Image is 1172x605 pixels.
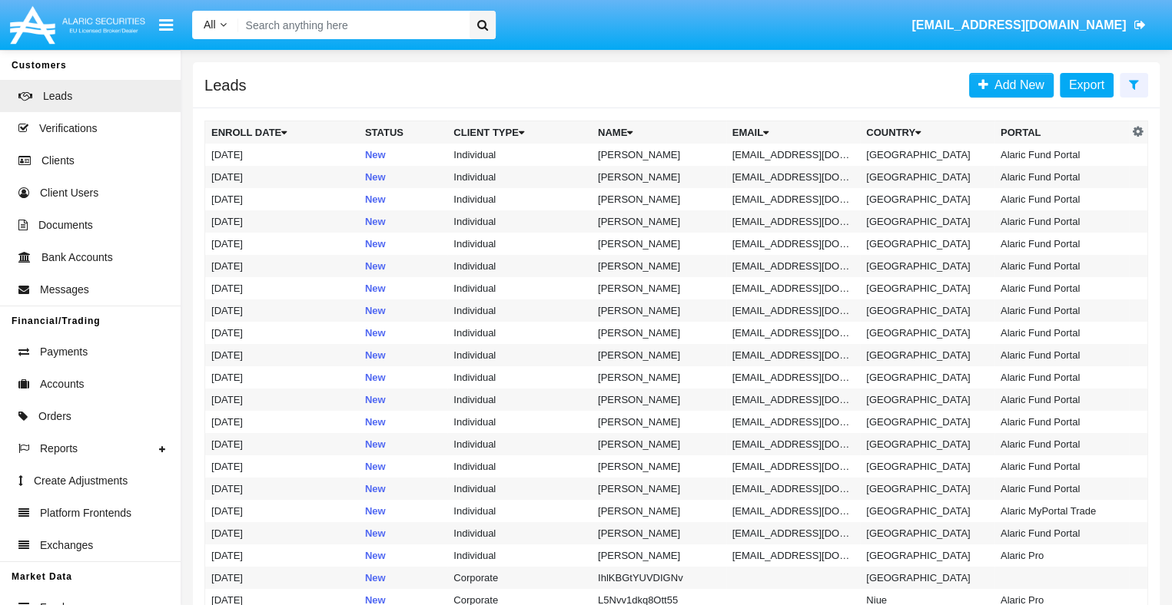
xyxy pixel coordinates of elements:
[447,121,592,144] th: Client Type
[1060,73,1114,98] button: Export
[860,544,994,567] td: [GEOGRAPHIC_DATA]
[359,322,447,344] td: New
[359,500,447,522] td: New
[447,344,592,366] td: Individual
[359,188,447,210] td: New
[359,121,447,144] th: Status
[726,299,861,322] td: [EMAIL_ADDRESS][DOMAIN_NAME]
[204,79,247,91] h5: Leads
[592,210,726,233] td: [PERSON_NAME]
[205,411,359,433] td: [DATE]
[359,166,447,188] td: New
[860,277,994,299] td: [GEOGRAPHIC_DATA]
[447,322,592,344] td: Individual
[860,210,994,233] td: [GEOGRAPHIC_DATA]
[592,166,726,188] td: [PERSON_NAME]
[38,217,93,233] span: Documents
[860,121,994,144] th: Country
[860,255,994,277] td: [GEOGRAPHIC_DATA]
[860,522,994,544] td: [GEOGRAPHIC_DATA]
[726,344,861,366] td: [EMAIL_ADDRESS][DOMAIN_NAME]
[205,366,359,388] td: [DATE]
[726,522,861,544] td: [EMAIL_ADDRESS][DOMAIN_NAME]
[205,210,359,233] td: [DATE]
[205,544,359,567] td: [DATE]
[359,344,447,366] td: New
[860,478,994,500] td: [GEOGRAPHIC_DATA]
[726,544,861,567] td: [EMAIL_ADDRESS][DOMAIN_NAME]
[726,188,861,210] td: [EMAIL_ADDRESS][DOMAIN_NAME]
[726,210,861,233] td: [EMAIL_ADDRESS][DOMAIN_NAME]
[205,478,359,500] td: [DATE]
[860,455,994,478] td: [GEOGRAPHIC_DATA]
[205,166,359,188] td: [DATE]
[447,433,592,455] td: Individual
[447,277,592,299] td: Individual
[994,388,1129,411] td: Alaric Fund Portal
[38,408,71,425] span: Orders
[447,500,592,522] td: Individual
[40,537,93,554] span: Exchanges
[359,433,447,455] td: New
[726,500,861,522] td: [EMAIL_ADDRESS][DOMAIN_NAME][PERSON_NAME]
[359,522,447,544] td: New
[447,522,592,544] td: Individual
[40,376,85,392] span: Accounts
[592,299,726,322] td: [PERSON_NAME]
[592,433,726,455] td: [PERSON_NAME]
[447,144,592,166] td: Individual
[592,388,726,411] td: [PERSON_NAME]
[994,455,1129,478] td: Alaric Fund Portal
[860,166,994,188] td: [GEOGRAPHIC_DATA]
[447,299,592,322] td: Individual
[205,344,359,366] td: [DATE]
[860,188,994,210] td: [GEOGRAPHIC_DATA]
[994,411,1129,433] td: Alaric Fund Portal
[726,255,861,277] td: [EMAIL_ADDRESS][DOMAIN_NAME]
[8,2,148,48] img: Logo image
[205,144,359,166] td: [DATE]
[205,500,359,522] td: [DATE]
[359,478,447,500] td: New
[43,88,72,104] span: Leads
[447,366,592,388] td: Individual
[994,344,1129,366] td: Alaric Fund Portal
[726,233,861,255] td: [EMAIL_ADDRESS][DOMAIN_NAME]
[359,567,447,589] td: New
[447,255,592,277] td: Individual
[359,255,447,277] td: New
[994,500,1129,522] td: Alaric MyPortal Trade
[994,233,1129,255] td: Alaric Fund Portal
[40,505,131,521] span: Platform Frontends
[726,411,861,433] td: [EMAIL_ADDRESS][DOMAIN_NAME]
[40,282,89,298] span: Messages
[994,544,1129,567] td: Alaric Pro
[204,18,216,31] span: All
[994,277,1129,299] td: Alaric Fund Portal
[860,500,994,522] td: [GEOGRAPHIC_DATA]
[726,433,861,455] td: [EMAIL_ADDRESS][DOMAIN_NAME]
[860,299,994,322] td: [GEOGRAPHIC_DATA]
[860,567,994,589] td: [GEOGRAPHIC_DATA]
[359,455,447,478] td: New
[39,121,97,137] span: Verifications
[447,188,592,210] td: Individual
[994,366,1129,388] td: Alaric Fund Portal
[592,188,726,210] td: [PERSON_NAME]
[205,255,359,277] td: [DATE]
[592,366,726,388] td: [PERSON_NAME]
[592,121,726,144] th: Name
[447,544,592,567] td: Individual
[592,322,726,344] td: [PERSON_NAME]
[726,322,861,344] td: [EMAIL_ADDRESS][DOMAIN_NAME]
[205,299,359,322] td: [DATE]
[592,411,726,433] td: [PERSON_NAME]
[994,210,1129,233] td: Alaric Fund Portal
[860,144,994,166] td: [GEOGRAPHIC_DATA]
[988,78,1044,91] span: Add New
[447,210,592,233] td: Individual
[911,18,1126,31] span: [EMAIL_ADDRESS][DOMAIN_NAME]
[42,250,113,266] span: Bank Accounts
[592,255,726,277] td: [PERSON_NAME]
[205,455,359,478] td: [DATE]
